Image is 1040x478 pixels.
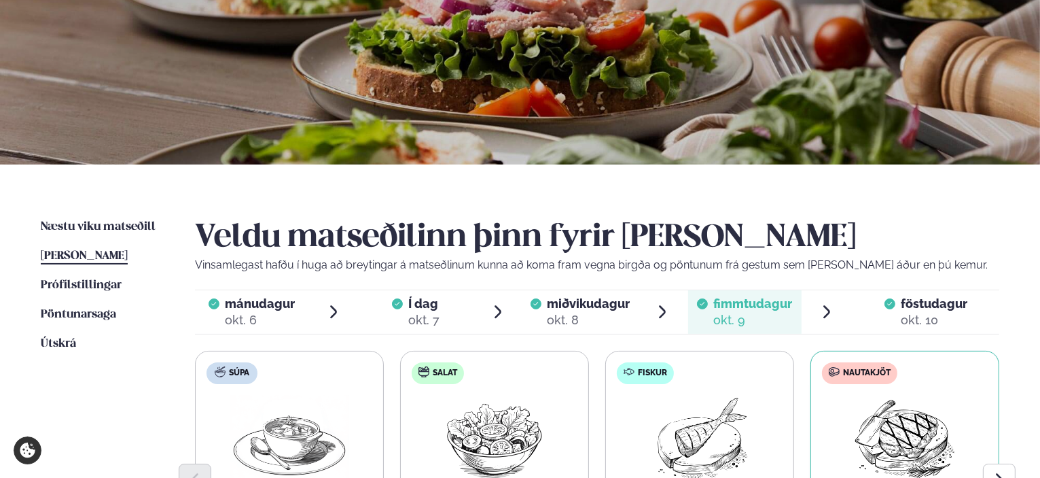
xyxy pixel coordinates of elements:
div: okt. 8 [547,312,630,328]
span: fimmtudagur [713,296,792,311]
div: okt. 10 [901,312,967,328]
span: Útskrá [41,338,76,349]
span: mánudagur [225,296,295,311]
img: salad.svg [418,366,429,377]
div: okt. 9 [713,312,792,328]
div: okt. 7 [408,312,440,328]
span: [PERSON_NAME] [41,250,128,262]
a: Cookie settings [14,437,41,464]
span: Næstu viku matseðill [41,221,156,233]
span: Fiskur [638,368,667,379]
img: fish.svg [624,366,634,377]
span: Nautakjöt [843,368,891,379]
span: föstudagur [901,296,967,311]
img: beef.svg [829,366,840,377]
span: Súpa [229,368,249,379]
a: Prófílstillingar [41,277,122,294]
img: soup.svg [215,366,226,377]
span: Pöntunarsaga [41,309,116,320]
p: Vinsamlegast hafðu í huga að breytingar á matseðlinum kunna að koma fram vegna birgða og pöntunum... [195,257,999,273]
a: Næstu viku matseðill [41,219,156,235]
a: Pöntunarsaga [41,307,116,323]
a: [PERSON_NAME] [41,248,128,264]
span: Í dag [408,296,440,312]
div: okt. 6 [225,312,295,328]
a: Útskrá [41,336,76,352]
span: miðvikudagur [547,296,630,311]
span: Prófílstillingar [41,279,122,291]
span: Salat [433,368,457,379]
h2: Veldu matseðilinn þinn fyrir [PERSON_NAME] [195,219,999,257]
